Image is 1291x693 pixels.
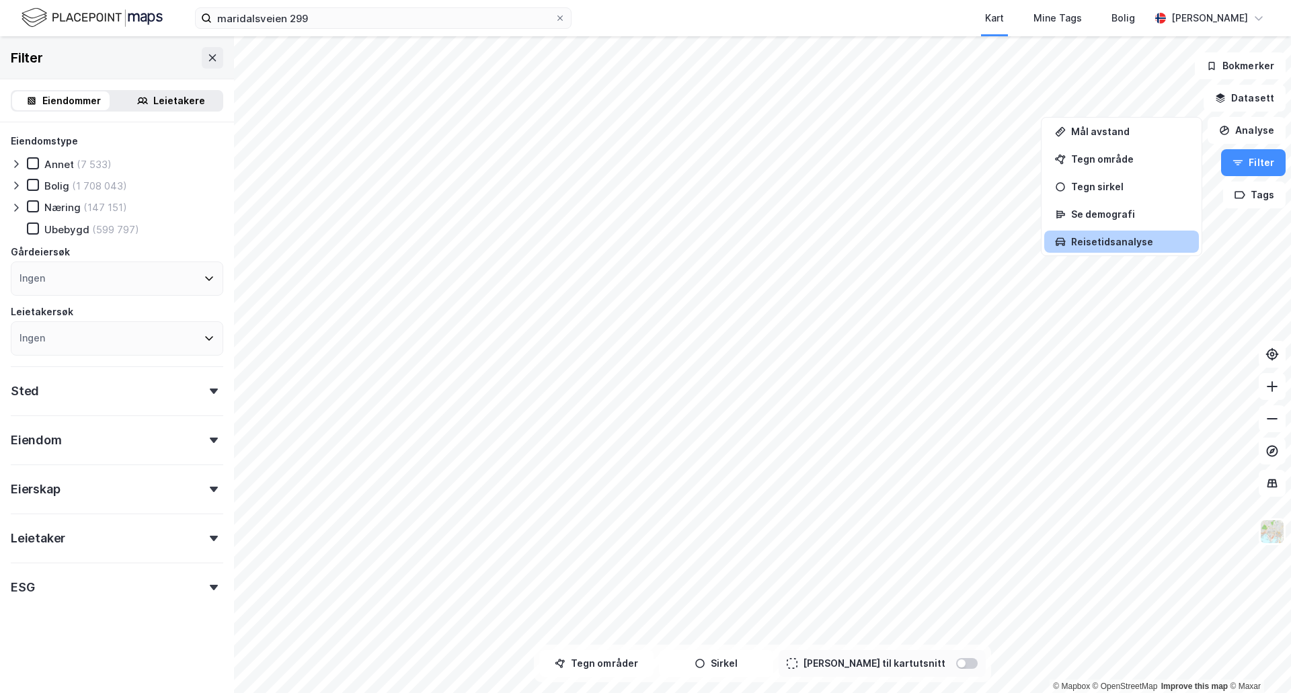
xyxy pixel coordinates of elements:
[11,481,60,497] div: Eierskap
[1171,10,1248,26] div: [PERSON_NAME]
[1208,117,1286,144] button: Analyse
[83,201,127,214] div: (147 151)
[44,223,89,236] div: Ubebygd
[1093,682,1158,691] a: OpenStreetMap
[1071,153,1188,165] div: Tegn område
[19,270,45,286] div: Ingen
[539,650,654,677] button: Tegn områder
[19,330,45,346] div: Ingen
[11,304,73,320] div: Leietakersøk
[11,579,34,596] div: ESG
[803,655,945,671] div: [PERSON_NAME] til kartutsnitt
[44,158,74,171] div: Annet
[153,93,205,109] div: Leietakere
[22,6,163,30] img: logo.f888ab2527a4732fd821a326f86c7f29.svg
[1204,85,1286,112] button: Datasett
[212,8,555,28] input: Søk på adresse, matrikkel, gårdeiere, leietakere eller personer
[77,158,112,171] div: (7 533)
[1071,236,1188,247] div: Reisetidsanalyse
[1161,682,1228,691] a: Improve this map
[44,201,81,214] div: Næring
[72,179,127,192] div: (1 708 043)
[92,223,139,236] div: (599 797)
[11,432,62,448] div: Eiendom
[1033,10,1082,26] div: Mine Tags
[1224,628,1291,693] div: Kontrollprogram for chat
[1111,10,1135,26] div: Bolig
[44,179,69,192] div: Bolig
[1221,149,1286,176] button: Filter
[1053,682,1090,691] a: Mapbox
[1223,181,1286,208] button: Tags
[42,93,101,109] div: Eiendommer
[1071,181,1188,192] div: Tegn sirkel
[1224,628,1291,693] iframe: Chat Widget
[1071,126,1188,137] div: Mål avstand
[11,383,39,399] div: Sted
[985,10,1004,26] div: Kart
[11,244,70,260] div: Gårdeiersøk
[11,133,78,149] div: Eiendomstype
[659,650,773,677] button: Sirkel
[1259,519,1285,544] img: Z
[1195,52,1286,79] button: Bokmerker
[11,530,65,546] div: Leietaker
[11,47,43,69] div: Filter
[1071,208,1188,220] div: Se demografi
